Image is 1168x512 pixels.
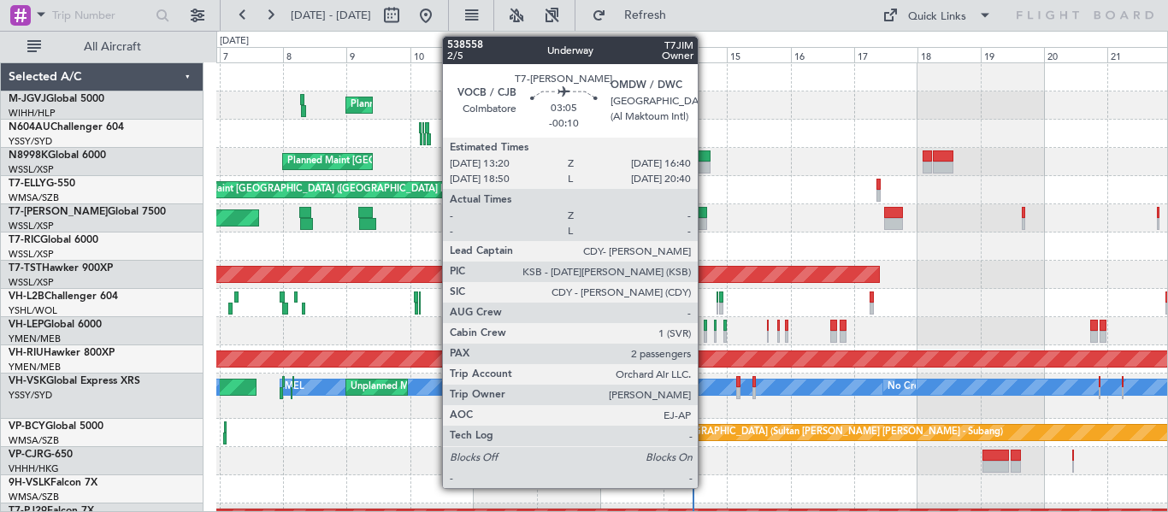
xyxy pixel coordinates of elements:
[474,47,537,62] div: 11
[664,47,727,62] div: 14
[283,47,346,62] div: 8
[537,47,600,62] div: 12
[9,421,103,432] a: VP-BCYGlobal 5000
[291,8,371,23] span: [DATE] - [DATE]
[981,47,1044,62] div: 19
[908,9,966,26] div: Quick Links
[9,348,115,358] a: VH-RIUHawker 800XP
[9,207,108,217] span: T7-[PERSON_NAME]
[9,235,40,245] span: T7-RIC
[9,291,44,302] span: VH-L2B
[9,163,54,176] a: WSSL/XSP
[287,149,488,174] div: Planned Maint [GEOGRAPHIC_DATA] (Seletar)
[9,478,50,488] span: 9H-VSLK
[410,47,474,62] div: 10
[9,462,59,475] a: VHHH/HKG
[9,248,54,261] a: WSSL/XSP
[854,47,917,62] div: 17
[9,361,61,374] a: YMEN/MEB
[52,3,150,28] input: Trip Number
[9,150,48,161] span: N8998K
[600,47,664,62] div: 13
[9,179,75,189] a: T7-ELLYG-550
[9,263,42,274] span: T7-TST
[351,374,561,400] div: Unplanned Maint Sydney ([PERSON_NAME] Intl)
[9,491,59,503] a: WMSA/SZB
[19,33,186,61] button: All Aircraft
[727,47,790,62] div: 15
[9,220,54,232] a: WSSL/XSP
[9,291,118,302] a: VH-L2BChallenger 604
[171,177,457,203] div: Planned Maint [GEOGRAPHIC_DATA] ([GEOGRAPHIC_DATA] Intl)
[9,150,106,161] a: N8998KGlobal 6000
[220,34,249,49] div: [DATE]
[874,2,1000,29] button: Quick Links
[9,179,46,189] span: T7-ELLY
[9,235,98,245] a: T7-RICGlobal 6000
[605,420,1003,445] div: Planned Maint [GEOGRAPHIC_DATA] (Sultan [PERSON_NAME] [PERSON_NAME] - Subang)
[351,92,552,118] div: Planned Maint [GEOGRAPHIC_DATA] (Seletar)
[220,47,283,62] div: 7
[9,94,104,104] a: M-JGVJGlobal 5000
[9,320,102,330] a: VH-LEPGlobal 6000
[9,376,46,386] span: VH-VSK
[917,47,981,62] div: 18
[610,9,681,21] span: Refresh
[541,448,827,474] div: Planned Maint [GEOGRAPHIC_DATA] ([GEOGRAPHIC_DATA] Intl)
[9,348,44,358] span: VH-RIU
[44,41,180,53] span: All Aircraft
[9,107,56,120] a: WIHH/HLP
[9,122,50,132] span: N604AU
[9,389,52,402] a: YSSY/SYD
[9,478,97,488] a: 9H-VSLKFalcon 7X
[9,191,59,204] a: WMSA/SZB
[584,2,687,29] button: Refresh
[9,276,54,289] a: WSSL/XSP
[9,94,46,104] span: M-JGVJ
[9,135,52,148] a: YSSY/SYD
[9,434,59,447] a: WMSA/SZB
[1044,47,1107,62] div: 20
[9,207,166,217] a: T7-[PERSON_NAME]Global 7500
[888,374,927,400] div: No Crew
[469,318,681,344] div: Unplanned Maint Wichita (Wichita Mid-continent)
[9,376,140,386] a: VH-VSKGlobal Express XRS
[346,47,410,62] div: 9
[9,263,113,274] a: T7-TSTHawker 900XP
[9,421,45,432] span: VP-BCY
[9,304,57,317] a: YSHL/WOL
[9,122,124,132] a: N604AUChallenger 604
[285,374,304,400] div: MEL
[9,333,61,345] a: YMEN/MEB
[9,320,44,330] span: VH-LEP
[9,450,73,460] a: VP-CJRG-650
[9,450,44,460] span: VP-CJR
[791,47,854,62] div: 16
